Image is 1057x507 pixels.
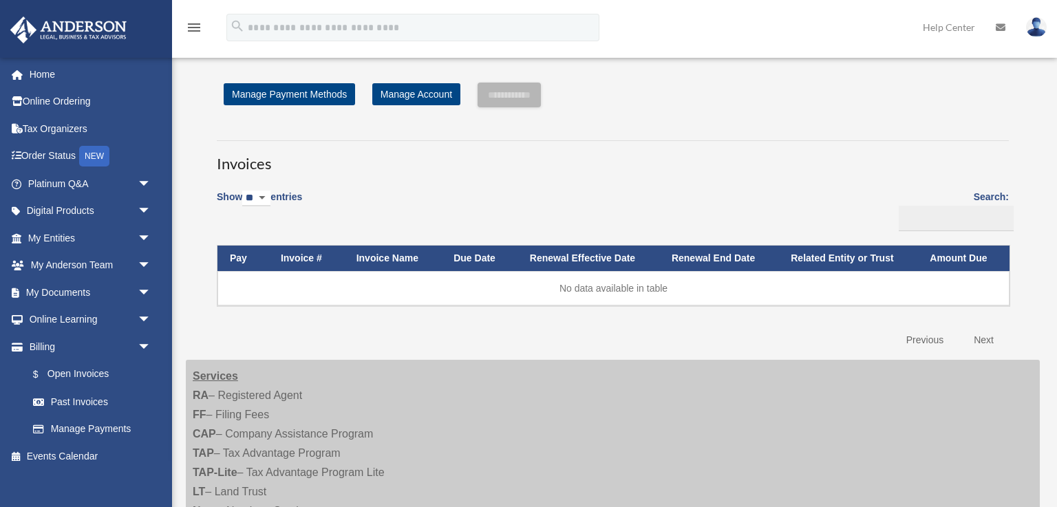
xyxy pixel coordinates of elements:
a: Online Ordering [10,88,172,116]
strong: TAP-Lite [193,466,237,478]
a: Digital Productsarrow_drop_down [10,197,172,225]
a: Events Calendar [10,442,172,470]
a: menu [186,24,202,36]
a: My Entitiesarrow_drop_down [10,224,172,252]
select: Showentries [242,191,270,206]
a: Manage Payments [19,416,165,443]
label: Search: [894,188,1009,231]
i: menu [186,19,202,36]
th: Invoice Name: activate to sort column ascending [344,246,442,271]
a: Previous [896,326,954,354]
img: User Pic [1026,17,1047,37]
a: Past Invoices [19,388,165,416]
a: Platinum Q&Aarrow_drop_down [10,170,172,197]
strong: FF [193,409,206,420]
a: My Documentsarrow_drop_down [10,279,172,306]
a: Manage Account [372,83,460,105]
strong: CAP [193,428,216,440]
span: arrow_drop_down [138,224,165,252]
strong: Services [193,370,238,382]
a: Online Learningarrow_drop_down [10,306,172,334]
span: arrow_drop_down [138,252,165,280]
span: arrow_drop_down [138,279,165,307]
label: Show entries [217,188,302,220]
img: Anderson Advisors Platinum Portal [6,17,131,43]
span: arrow_drop_down [138,197,165,226]
strong: RA [193,389,209,401]
h3: Invoices [217,140,1009,175]
th: Invoice #: activate to sort column ascending [268,246,344,271]
td: No data available in table [217,271,1010,305]
th: Renewal End Date: activate to sort column ascending [659,246,778,271]
a: Home [10,61,172,88]
span: $ [41,366,47,383]
i: search [230,19,245,34]
strong: LT [193,486,205,497]
a: Manage Payment Methods [224,83,355,105]
th: Amount Due: activate to sort column ascending [917,246,1010,271]
input: Search: [899,206,1014,232]
a: Next [963,326,1004,354]
th: Renewal Effective Date: activate to sort column ascending [517,246,659,271]
a: Order StatusNEW [10,142,172,171]
div: NEW [79,146,109,166]
a: Billingarrow_drop_down [10,333,165,360]
th: Related Entity or Trust: activate to sort column ascending [778,246,917,271]
strong: TAP [193,447,214,459]
span: arrow_drop_down [138,333,165,361]
a: My Anderson Teamarrow_drop_down [10,252,172,279]
a: $Open Invoices [19,360,158,389]
th: Due Date: activate to sort column ascending [441,246,517,271]
a: Tax Organizers [10,115,172,142]
span: arrow_drop_down [138,306,165,334]
span: arrow_drop_down [138,170,165,198]
th: Pay: activate to sort column descending [217,246,268,271]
